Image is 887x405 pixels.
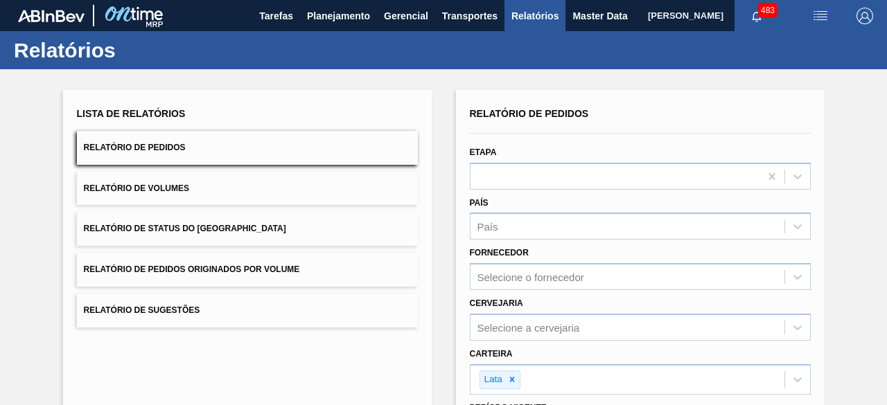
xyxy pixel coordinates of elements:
[77,172,418,206] button: Relatório de Volumes
[477,321,580,333] div: Selecione a cervejaria
[84,143,186,152] span: Relatório de Pedidos
[77,131,418,165] button: Relatório de Pedidos
[259,8,293,24] span: Tarefas
[470,298,523,308] label: Cervejaria
[442,8,498,24] span: Transportes
[77,108,186,119] span: Lista de Relatórios
[470,349,513,359] label: Carteira
[480,371,504,388] div: Lata
[470,108,589,119] span: Relatório de Pedidos
[735,6,779,26] button: Notificações
[572,8,627,24] span: Master Data
[511,8,559,24] span: Relatórios
[84,264,300,274] span: Relatório de Pedidos Originados por Volume
[477,271,584,283] div: Selecione o fornecedor
[470,198,489,208] label: País
[77,212,418,246] button: Relatório de Status do [GEOGRAPHIC_DATA]
[14,42,260,58] h1: Relatórios
[307,8,370,24] span: Planejamento
[77,253,418,287] button: Relatório de Pedidos Originados por Volume
[84,183,189,193] span: Relatório de Volumes
[812,8,829,24] img: userActions
[384,8,428,24] span: Gerencial
[758,3,778,18] span: 483
[84,305,200,315] span: Relatório de Sugestões
[477,221,498,233] div: País
[857,8,873,24] img: Logout
[77,294,418,327] button: Relatório de Sugestões
[84,224,286,233] span: Relatório de Status do [GEOGRAPHIC_DATA]
[470,147,497,157] label: Etapa
[470,248,529,258] label: Fornecedor
[18,10,85,22] img: TNhmsLtSVTkK8tSr43FrP2fwEKptu5GPRR3wAAAABJRU5ErkJggg==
